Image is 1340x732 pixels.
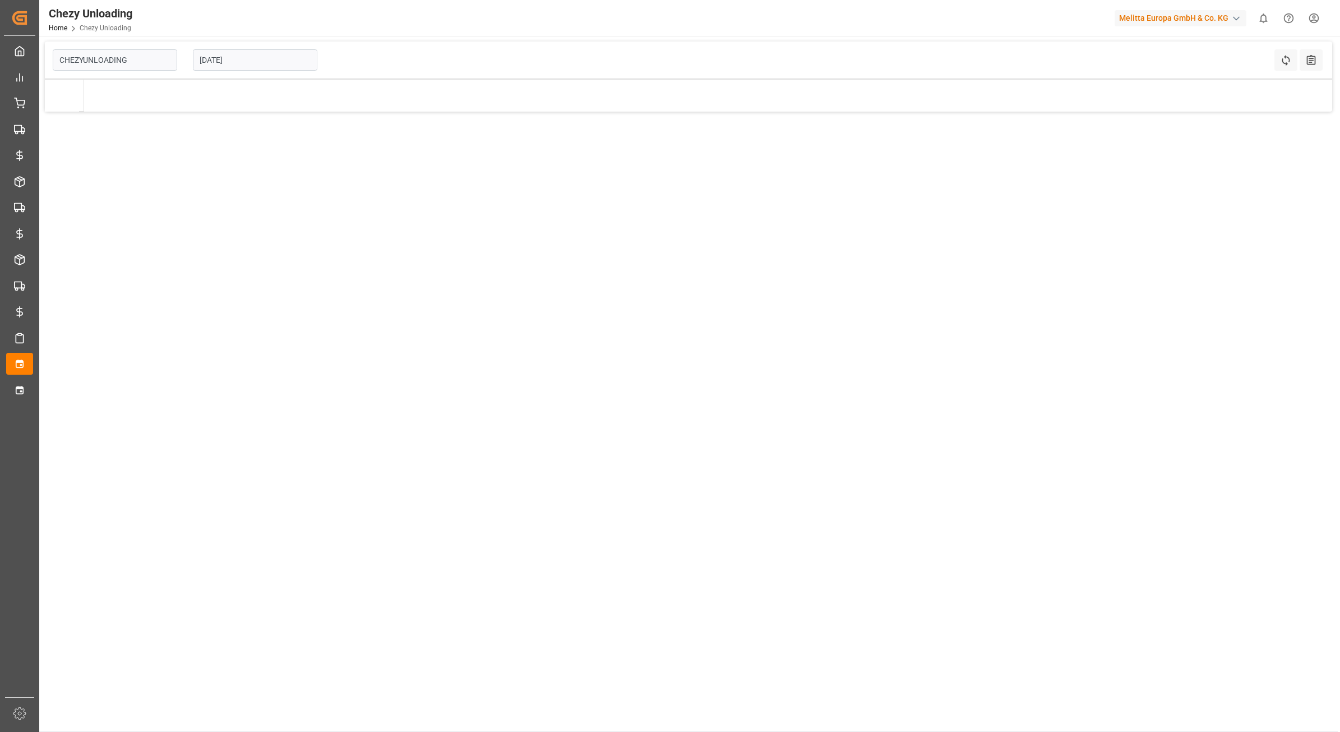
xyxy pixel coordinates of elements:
[1276,6,1301,31] button: Help Center
[193,49,317,71] input: DD.MM.YYYY
[1115,7,1251,29] button: Melitta Europa GmbH & Co. KG
[1251,6,1276,31] button: show 0 new notifications
[49,5,132,22] div: Chezy Unloading
[1115,10,1246,26] div: Melitta Europa GmbH & Co. KG
[53,49,177,71] input: Type to search/select
[49,24,67,32] a: Home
